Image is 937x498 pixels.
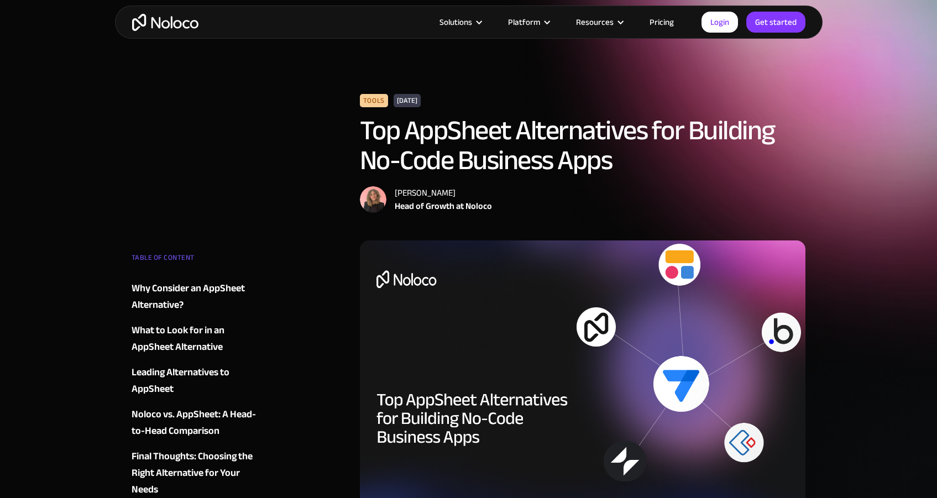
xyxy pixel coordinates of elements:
[360,94,388,107] div: Tools
[508,15,540,29] div: Platform
[395,200,492,213] div: Head of Growth at Noloco
[494,15,562,29] div: Platform
[746,12,805,33] a: Get started
[132,364,265,397] a: Leading Alternatives to AppSheet
[394,94,421,107] div: [DATE]
[132,280,265,313] a: Why Consider an AppSheet Alternative?
[576,15,614,29] div: Resources
[562,15,636,29] div: Resources
[426,15,494,29] div: Solutions
[132,249,265,271] div: TABLE OF CONTENT
[702,12,738,33] a: Login
[132,14,198,31] a: home
[395,186,492,200] div: [PERSON_NAME]
[636,15,688,29] a: Pricing
[132,322,265,355] a: What to Look for in an AppSheet Alternative
[132,448,265,498] a: Final Thoughts: Choosing the Right Alternative for Your Needs
[439,15,472,29] div: Solutions
[360,116,806,175] h1: Top AppSheet Alternatives for Building No-Code Business Apps
[132,406,265,439] a: Noloco vs. AppSheet: A Head-to-Head Comparison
